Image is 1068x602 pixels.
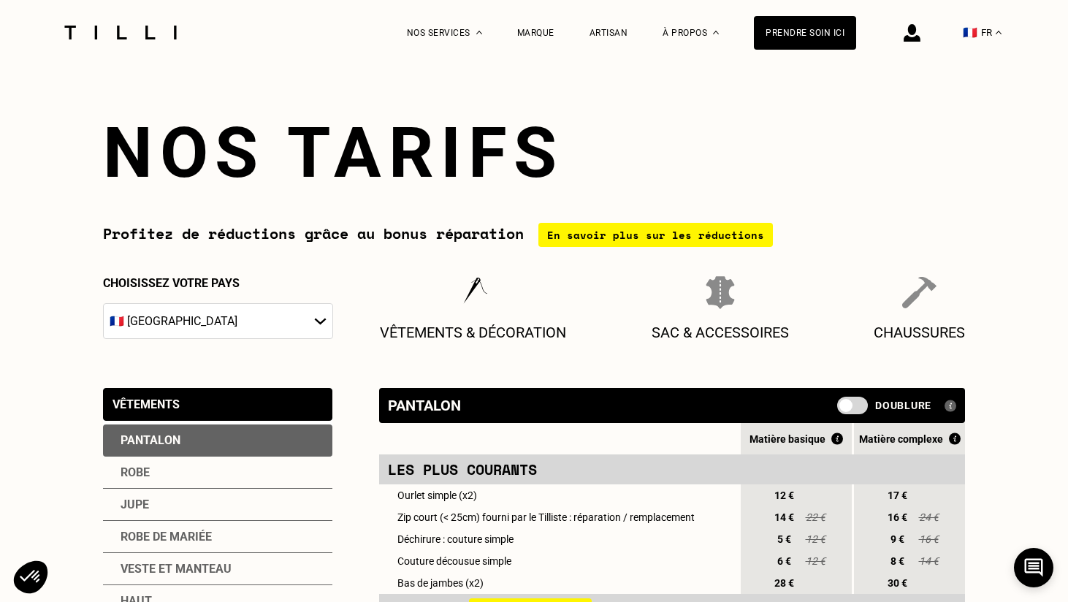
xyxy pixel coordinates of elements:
span: 16 € [918,533,939,545]
span: 22 € [804,511,826,523]
div: Profitez de réductions grâce au bonus réparation [103,223,965,247]
span: 16 € [884,511,910,523]
img: icône connexion [904,24,920,42]
div: Pantalon [388,397,461,414]
span: 12 € [771,489,797,501]
h1: Nos tarifs [103,112,965,194]
td: Couture décousue simple [379,550,739,572]
img: Qu'est ce que le Bonus Réparation ? [831,433,843,445]
img: Menu déroulant [476,31,482,34]
p: Sac & Accessoires [652,324,789,341]
img: Qu'est ce que le Bonus Réparation ? [949,433,961,445]
td: Déchirure : couture simple [379,528,739,550]
div: En savoir plus sur les réductions [538,223,773,247]
div: Pantalon [103,424,332,457]
td: Bas de jambes (x2) [379,572,739,594]
td: Les plus courants [379,454,739,484]
span: Doublure [875,400,931,411]
a: Artisan [590,28,628,38]
td: Ourlet simple (x2) [379,484,739,506]
img: Menu déroulant à propos [713,31,719,34]
span: 12 € [804,533,826,545]
img: menu déroulant [996,31,1002,34]
img: Logo du service de couturière Tilli [59,26,182,39]
img: Sac & Accessoires [706,276,735,309]
img: Chaussures [902,276,936,309]
p: Chaussures [874,324,965,341]
span: 14 € [918,555,939,567]
img: Qu'est ce qu'une doublure ? [945,400,956,412]
span: 12 € [804,555,826,567]
span: 24 € [918,511,939,523]
p: Vêtements & décoration [380,324,566,341]
td: Zip court (< 25cm) fourni par le Tilliste : réparation / remplacement [379,506,739,528]
div: Vêtements [112,397,180,411]
div: Matière basique [741,433,852,445]
span: 28 € [771,577,797,589]
span: 9 € [884,533,910,545]
span: 8 € [884,555,910,567]
span: 🇫🇷 [963,26,977,39]
div: Robe [103,457,332,489]
img: Vêtements & décoration [456,276,489,309]
span: 30 € [884,577,910,589]
a: Marque [517,28,554,38]
span: 6 € [771,555,797,567]
span: 14 € [771,511,797,523]
div: Robe de mariée [103,521,332,553]
a: Prendre soin ici [754,16,856,50]
span: 5 € [771,533,797,545]
p: Choisissez votre pays [103,276,333,290]
div: Matière complexe [854,433,965,445]
div: Jupe [103,489,332,521]
span: 17 € [884,489,910,501]
div: Veste et manteau [103,553,332,585]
